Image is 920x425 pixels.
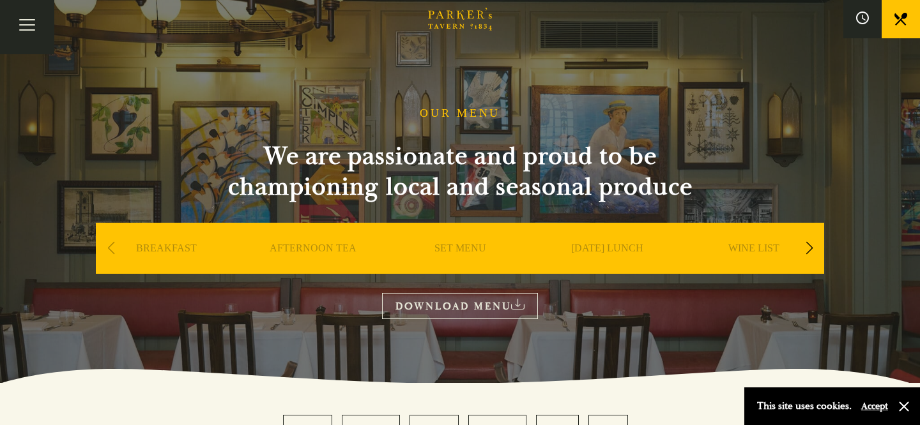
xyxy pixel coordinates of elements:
div: 2 / 9 [243,223,383,312]
div: 3 / 9 [390,223,530,312]
p: This site uses cookies. [757,397,852,415]
h2: We are passionate and proud to be championing local and seasonal produce [204,141,716,202]
button: Accept [861,400,888,412]
a: SET MENU [434,242,486,293]
button: Close and accept [898,400,910,413]
div: Previous slide [102,234,119,262]
h1: OUR MENU [420,107,500,121]
div: Next slide [801,234,818,262]
a: DOWNLOAD MENU [382,293,538,319]
a: [DATE] LUNCH [571,242,643,293]
div: 1 / 9 [96,223,236,312]
a: BREAKFAST [136,242,197,293]
a: AFTERNOON TEA [270,242,356,293]
div: 4 / 9 [537,223,677,312]
div: 5 / 9 [684,223,824,312]
a: WINE LIST [728,242,779,293]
